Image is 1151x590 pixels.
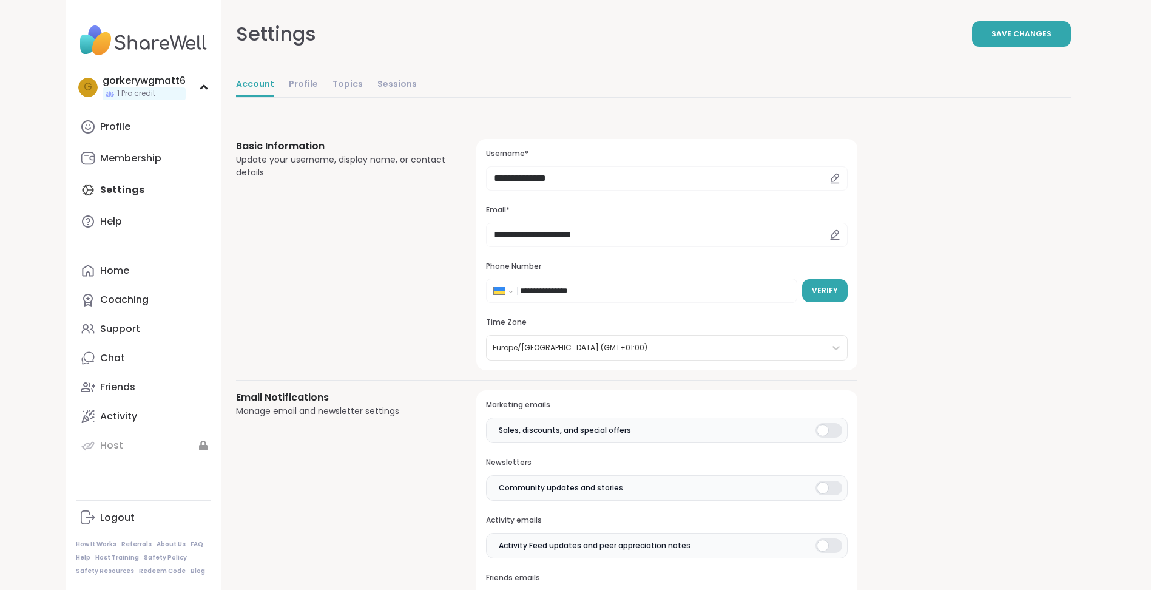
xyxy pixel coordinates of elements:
[191,567,205,575] a: Blog
[76,540,116,549] a: How It Works
[76,314,211,344] a: Support
[100,215,122,228] div: Help
[100,410,137,423] div: Activity
[812,285,838,296] span: Verify
[76,19,211,62] img: ShareWell Nav Logo
[377,73,417,97] a: Sessions
[236,154,448,179] div: Update your username, display name, or contact details
[236,405,448,418] div: Manage email and newsletter settings
[236,390,448,405] h3: Email Notifications
[121,540,152,549] a: Referrals
[76,431,211,460] a: Host
[100,293,149,307] div: Coaching
[499,425,631,436] span: Sales, discounts, and special offers
[95,554,139,562] a: Host Training
[76,207,211,236] a: Help
[144,554,187,562] a: Safety Policy
[486,262,847,272] h3: Phone Number
[100,381,135,394] div: Friends
[76,112,211,141] a: Profile
[802,279,848,302] button: Verify
[84,80,92,95] span: g
[236,73,274,97] a: Account
[76,554,90,562] a: Help
[499,483,623,493] span: Community updates and stories
[76,567,134,575] a: Safety Resources
[991,29,1051,39] span: Save Changes
[486,515,847,526] h3: Activity emails
[486,317,847,328] h3: Time Zone
[191,540,203,549] a: FAQ
[76,256,211,285] a: Home
[236,19,316,49] div: Settings
[100,511,135,524] div: Logout
[486,573,847,583] h3: Friends emails
[486,400,847,410] h3: Marketing emails
[100,351,125,365] div: Chat
[100,322,140,336] div: Support
[100,152,161,165] div: Membership
[486,205,847,215] h3: Email*
[289,73,318,97] a: Profile
[76,144,211,173] a: Membership
[100,439,123,452] div: Host
[100,264,129,277] div: Home
[486,458,847,468] h3: Newsletters
[76,373,211,402] a: Friends
[76,344,211,373] a: Chat
[103,74,186,87] div: gorkerywgmatt6
[139,567,186,575] a: Redeem Code
[76,503,211,532] a: Logout
[157,540,186,549] a: About Us
[117,89,155,99] span: 1 Pro credit
[486,149,847,159] h3: Username*
[76,402,211,431] a: Activity
[100,120,130,134] div: Profile
[76,285,211,314] a: Coaching
[236,139,448,154] h3: Basic Information
[972,21,1071,47] button: Save Changes
[332,73,363,97] a: Topics
[499,540,690,551] span: Activity Feed updates and peer appreciation notes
